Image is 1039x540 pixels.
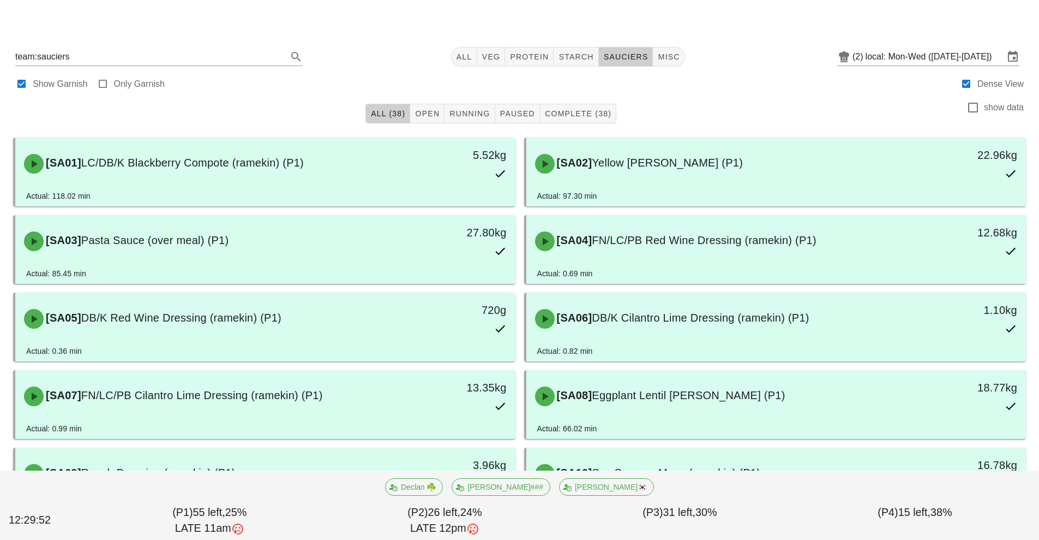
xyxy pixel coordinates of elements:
div: 1.10kg [906,301,1017,319]
div: Actual: 85.45 min [26,268,86,280]
span: Pasta Sauce (over meal) (P1) [81,234,229,246]
button: All (38) [365,104,410,123]
label: show data [984,102,1024,113]
span: [PERSON_NAME]### [459,479,543,495]
span: All (38) [370,109,405,118]
span: Ranch Dressing (ramekin) (P1) [81,467,236,479]
div: 5.52kg [395,146,506,164]
span: Running [449,109,490,118]
span: [SA03] [44,234,81,246]
div: (P1) 25% [92,502,327,539]
div: Actual: 118.02 min [26,190,91,202]
span: LC/DB/K Blackberry Compote (ramekin) (P1) [81,157,304,169]
div: Actual: 0.82 min [537,345,593,357]
span: protein [509,52,549,61]
span: [SA02] [555,157,592,169]
button: Complete (38) [540,104,616,123]
div: 27.80kg [395,224,506,241]
button: All [451,47,477,67]
span: Yellow [PERSON_NAME] (P1) [592,157,743,169]
span: [SA08] [555,389,592,401]
span: 15 left, [898,506,930,518]
div: Actual: 0.69 min [537,268,593,280]
button: veg [477,47,506,67]
label: Show Garnish [33,79,88,90]
span: FN/LC/PB Cilantro Lime Dressing (ramekin) (P1) [81,389,323,401]
button: Running [445,104,495,123]
button: protein [505,47,554,67]
div: 16.78kg [906,456,1017,474]
span: [SA09] [44,467,81,479]
div: Actual: 97.30 min [537,190,597,202]
span: 26 left, [428,506,460,518]
div: 12.68kg [906,224,1017,241]
span: starch [558,52,593,61]
span: Eggplant Lentil [PERSON_NAME] (P1) [592,389,785,401]
button: Paused [495,104,540,123]
span: [SA04] [555,234,592,246]
span: [SA06] [555,312,592,324]
span: Paused [500,109,535,118]
span: [SA10] [555,467,592,479]
span: sauciers [603,52,648,61]
span: Complete (38) [544,109,611,118]
div: (P3) 30% [562,502,797,539]
div: LATE 11am [94,520,325,537]
span: [SA01] [44,157,81,169]
span: Open [415,109,440,118]
span: Declan ☘️ [392,479,436,495]
span: [PERSON_NAME]🇰🇷 [566,479,647,495]
div: 22.96kg [906,146,1017,164]
div: 18.77kg [906,379,1017,396]
span: misc [657,52,680,61]
span: 55 left, [193,506,225,518]
div: LATE 12pm [329,520,560,537]
span: DB/K Cilantro Lime Dressing (ramekin) (P1) [592,312,809,324]
div: 720g [395,301,506,319]
div: 12:29:52 [7,510,92,531]
button: starch [554,47,598,67]
div: (2) [852,51,866,62]
span: 31 left, [663,506,695,518]
span: FN/LC/PB Red Wine Dressing (ramekin) (P1) [592,234,816,246]
div: (P4) 38% [797,502,1032,539]
span: [SA07] [44,389,81,401]
span: Soy Sesame Mayo (ramekin) (P1) [592,467,760,479]
div: Actual: 66.02 min [537,423,597,435]
button: sauciers [599,47,653,67]
div: 3.96kg [395,456,506,474]
label: Only Garnish [114,79,165,90]
button: Open [410,104,445,123]
span: [SA05] [44,312,81,324]
div: Actual: 0.99 min [26,423,82,435]
span: veg [482,52,501,61]
span: DB/K Red Wine Dressing (ramekin) (P1) [81,312,281,324]
div: 13.35kg [395,379,506,396]
div: Actual: 0.36 min [26,345,82,357]
span: All [456,52,472,61]
button: misc [653,47,684,67]
div: (P2) 24% [327,502,562,539]
label: Dense View [977,79,1024,90]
